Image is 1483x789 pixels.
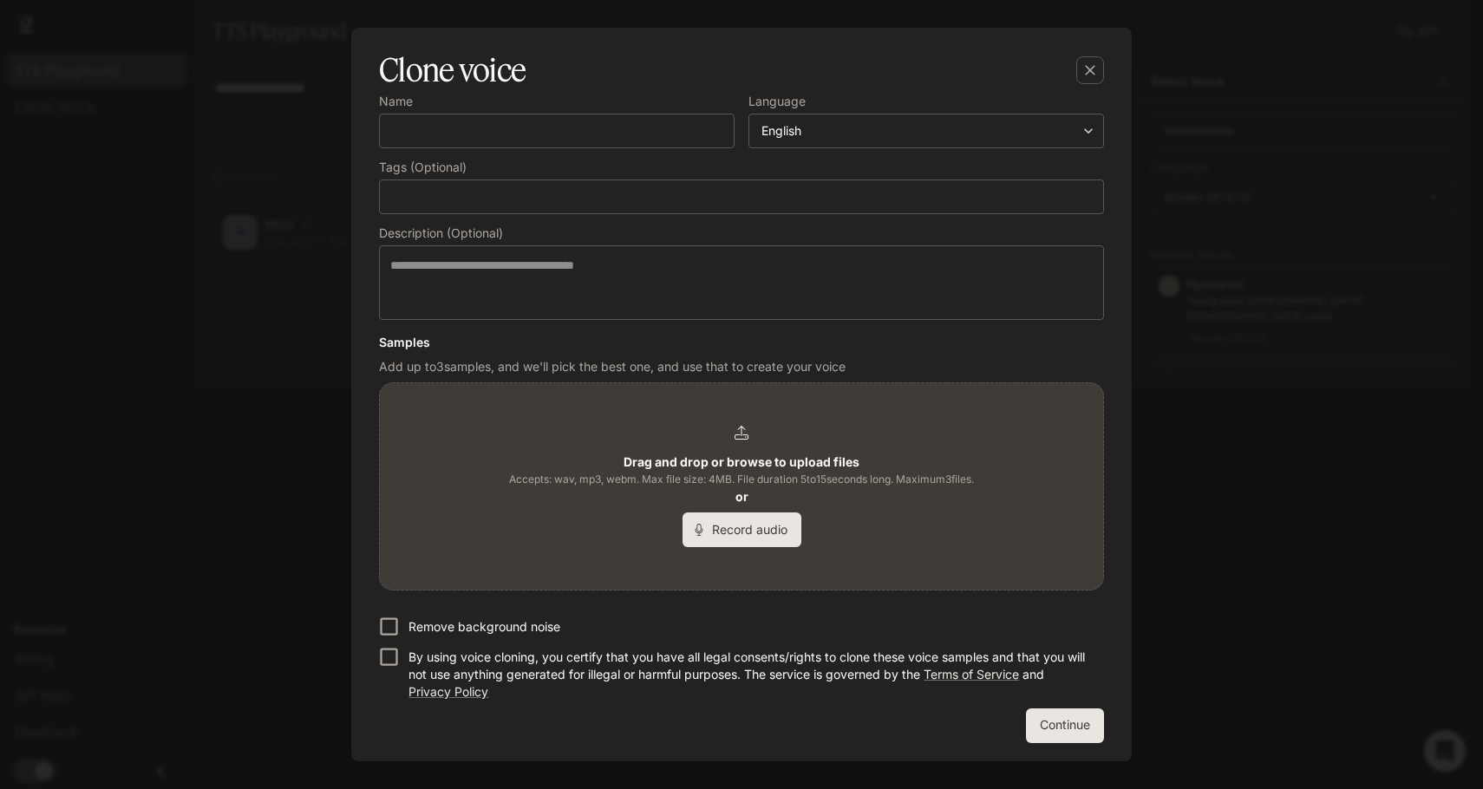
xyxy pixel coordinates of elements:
h5: Clone voice [379,49,526,92]
button: Record audio [683,512,801,547]
p: Remove background noise [408,618,560,636]
p: Name [379,95,413,108]
a: Terms of Service [924,667,1019,681]
p: Description (Optional) [379,227,503,239]
a: Privacy Policy [408,684,488,699]
span: Accepts: wav, mp3, webm. Max file size: 4MB. File duration 5 to 15 seconds long. Maximum 3 files. [509,471,974,488]
button: Continue [1026,708,1104,743]
div: English [749,122,1103,140]
p: By using voice cloning, you certify that you have all legal consents/rights to clone these voice ... [408,649,1090,701]
b: or [735,489,748,504]
p: Add up to 3 samples, and we'll pick the best one, and use that to create your voice [379,358,1104,375]
p: Tags (Optional) [379,161,467,173]
h6: Samples [379,334,1104,351]
div: English [761,122,1075,140]
b: Drag and drop or browse to upload files [624,454,859,469]
p: Language [748,95,806,108]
